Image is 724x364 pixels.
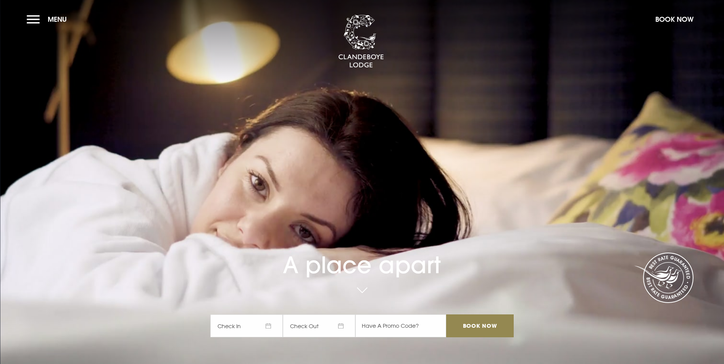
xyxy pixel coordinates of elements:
[338,15,384,68] img: Clandeboye Lodge
[210,314,283,337] span: Check In
[355,314,446,337] input: Have A Promo Code?
[27,11,71,27] button: Menu
[48,15,67,24] span: Menu
[651,11,697,27] button: Book Now
[446,314,513,337] input: Book Now
[210,229,513,279] h1: A place apart
[283,314,355,337] span: Check Out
